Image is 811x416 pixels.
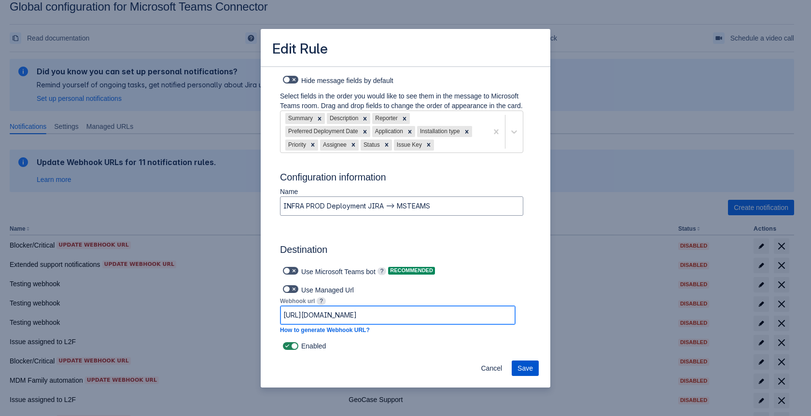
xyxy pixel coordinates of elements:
p: Select fields in the order you would like to see them in the message to Microsoft Teams room. Dra... [280,91,523,111]
div: Assignee [320,139,348,151]
div: Issue Key [394,139,423,151]
div: Enabled [280,339,531,353]
h3: Edit Rule [272,41,328,59]
div: Use Managed Url [280,282,516,296]
span: Cancel [481,361,502,376]
p: Name [280,187,523,196]
input: Please enter the webhook url here [280,306,515,324]
button: Cancel [475,361,508,376]
div: Preferred Deployment Date [285,126,360,137]
div: Summary [285,113,314,124]
div: Installation type [417,126,461,137]
input: Please enter the name of the rule here [280,197,523,215]
div: Description [327,113,360,124]
div: Application [372,126,405,137]
div: Status [361,139,381,151]
div: Reporter [372,113,399,124]
div: Priority [285,139,308,151]
span: Webhook url [280,298,315,305]
span: Recommended [388,268,435,273]
div: Hide message fields by default [280,73,523,86]
h3: Destination [280,244,523,259]
h3: Configuration information [280,171,531,187]
a: ? [317,297,326,305]
span: ? [317,297,326,305]
a: How to generate Webhook URL? [280,327,370,333]
span: Save [517,361,533,376]
button: Save [512,361,539,376]
span: ? [378,267,387,275]
div: Use Microsoft Teams bot [280,264,376,277]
